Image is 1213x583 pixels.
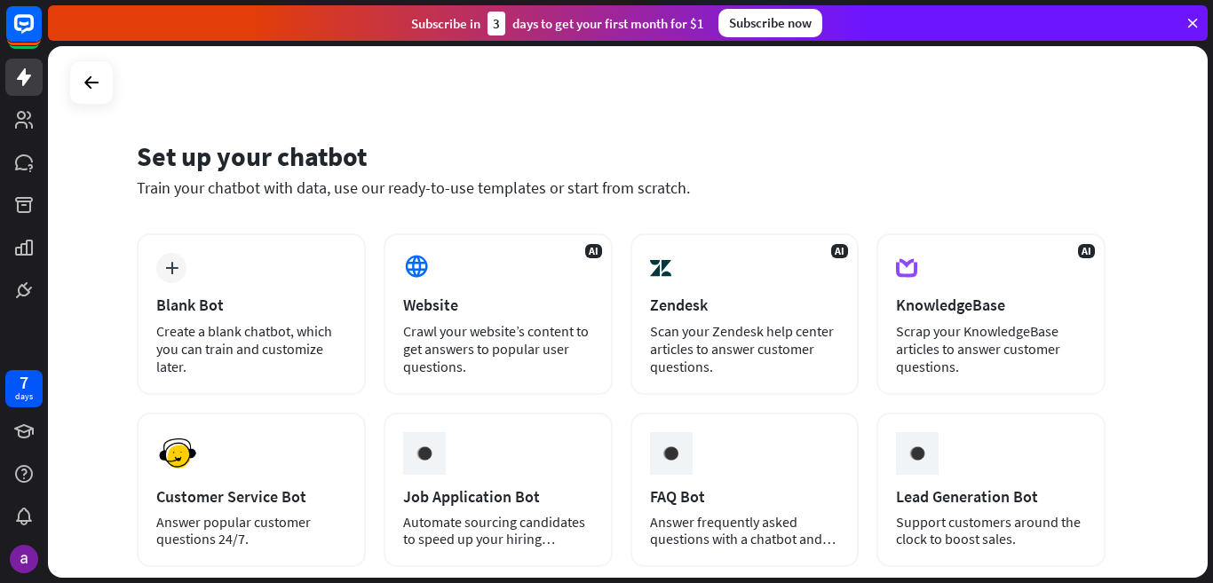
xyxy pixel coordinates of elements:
div: Subscribe now [718,9,822,37]
a: 7 days [5,370,43,407]
div: Zendesk [650,295,840,315]
div: Automate sourcing candidates to speed up your hiring process. [403,514,593,548]
div: Answer popular customer questions 24/7. [156,514,346,548]
div: days [15,390,33,403]
div: Customer Service Bot [156,486,346,507]
div: Scan your Zendesk help center articles to answer customer questions. [650,322,840,375]
div: Crawl your website’s content to get answers to popular user questions. [403,322,593,375]
div: Blank Bot [156,295,346,315]
div: KnowledgeBase [896,295,1086,315]
div: Job Application Bot [403,486,593,507]
div: Support customers around the clock to boost sales. [896,514,1086,548]
img: ceee058c6cabd4f577f8.gif [408,437,441,470]
div: Scrap your KnowledgeBase articles to answer customer questions. [896,322,1086,375]
div: Lead Generation Bot [896,486,1086,507]
img: ceee058c6cabd4f577f8.gif [900,437,934,470]
span: AI [1078,244,1095,258]
div: Set up your chatbot [137,139,1106,173]
div: Create a blank chatbot, which you can train and customize later. [156,322,346,375]
img: ceee058c6cabd4f577f8.gif [654,437,687,470]
div: 7 [20,374,28,390]
div: FAQ Bot [650,486,840,507]
div: Subscribe in days to get your first month for $1 [411,12,704,35]
span: AI [585,244,602,258]
div: Answer frequently asked questions with a chatbot and save your time. [650,514,840,548]
span: AI [831,244,848,258]
div: Website [403,295,593,315]
div: Train your chatbot with data, use our ready-to-use templates or start from scratch. [137,177,1106,198]
i: plus [165,262,178,274]
div: 3 [488,12,505,35]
